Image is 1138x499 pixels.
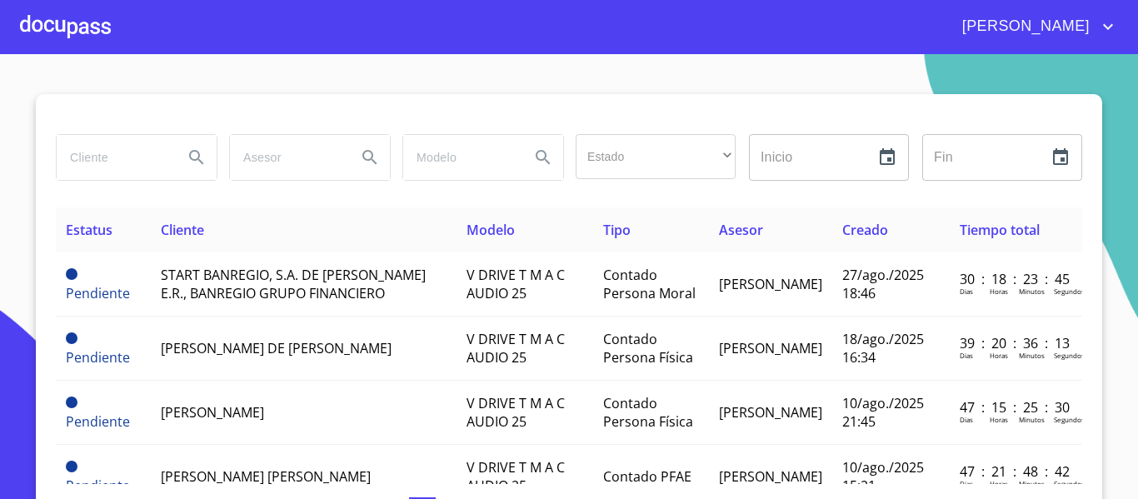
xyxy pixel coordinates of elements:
p: Minutos [1019,415,1045,424]
span: Tipo [603,221,631,239]
button: Search [523,137,563,177]
span: Pendiente [66,332,77,344]
p: Dias [960,287,973,296]
input: search [230,135,343,180]
span: [PERSON_NAME] [PERSON_NAME] [161,467,371,486]
p: 30 : 18 : 23 : 45 [960,270,1072,288]
span: V DRIVE T M A C AUDIO 25 [467,266,565,302]
span: Pendiente [66,412,130,431]
span: [PERSON_NAME] [719,467,822,486]
span: [PERSON_NAME] [950,13,1098,40]
p: 39 : 20 : 36 : 13 [960,334,1072,352]
p: Segundos [1054,415,1085,424]
span: 10/ago./2025 15:21 [842,458,924,495]
button: Search [177,137,217,177]
span: 18/ago./2025 16:34 [842,330,924,367]
p: Dias [960,415,973,424]
span: V DRIVE T M A C AUDIO 25 [467,394,565,431]
span: Pendiente [66,268,77,280]
span: Contado PFAE [603,467,691,486]
span: Pendiente [66,461,77,472]
p: Horas [990,287,1008,296]
span: Asesor [719,221,763,239]
span: Contado Persona Física [603,330,693,367]
p: 47 : 21 : 48 : 42 [960,462,1072,481]
span: V DRIVE T M A C AUDIO 25 [467,458,565,495]
p: Horas [990,479,1008,488]
p: Dias [960,479,973,488]
input: search [57,135,170,180]
span: Pendiente [66,477,130,495]
span: 27/ago./2025 18:46 [842,266,924,302]
span: Contado Persona Moral [603,266,696,302]
span: [PERSON_NAME] [719,275,822,293]
span: Pendiente [66,284,130,302]
span: [PERSON_NAME] [719,339,822,357]
span: V DRIVE T M A C AUDIO 25 [467,330,565,367]
span: Cliente [161,221,204,239]
p: Minutos [1019,287,1045,296]
span: Contado Persona Física [603,394,693,431]
span: Tiempo total [960,221,1040,239]
span: 10/ago./2025 21:45 [842,394,924,431]
span: Pendiente [66,397,77,408]
p: Segundos [1054,287,1085,296]
div: ​ [576,134,736,179]
span: START BANREGIO, S.A. DE [PERSON_NAME] E.R., BANREGIO GRUPO FINANCIERO [161,266,426,302]
p: Segundos [1054,351,1085,360]
p: Dias [960,351,973,360]
span: Estatus [66,221,112,239]
input: search [403,135,517,180]
span: Creado [842,221,888,239]
span: [PERSON_NAME] [161,403,264,422]
p: Horas [990,351,1008,360]
p: Minutos [1019,351,1045,360]
p: 47 : 15 : 25 : 30 [960,398,1072,417]
p: Horas [990,415,1008,424]
p: Minutos [1019,479,1045,488]
span: Pendiente [66,348,130,367]
span: Modelo [467,221,515,239]
button: Search [350,137,390,177]
button: account of current user [950,13,1118,40]
span: [PERSON_NAME] [719,403,822,422]
p: Segundos [1054,479,1085,488]
span: [PERSON_NAME] DE [PERSON_NAME] [161,339,392,357]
